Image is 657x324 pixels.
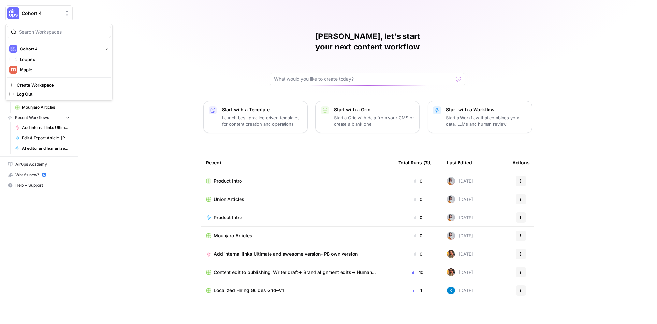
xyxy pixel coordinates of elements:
div: [DATE] [447,232,473,240]
a: AirOps Academy [5,159,73,170]
a: Content edit to publishing: Writer draft-> Brand alignment edits-> Human review-> Add internal an... [206,269,388,275]
span: Add internal links Ultimate and awesome version- PB own version [214,251,358,257]
span: Product Intro [214,214,242,221]
span: Content edit to publishing: Writer draft-> Brand alignment edits-> Human review-> Add internal an... [214,269,388,275]
div: Actions [512,154,530,172]
div: [DATE] [447,214,473,221]
button: Workspace: Cohort 4 [5,5,73,21]
p: Start a Workflow that combines your data, LLMs and human review [446,114,526,127]
p: Start a Grid with data from your CMS or create a blank one [334,114,414,127]
a: Log Out [7,90,111,99]
img: Loopex Logo [9,55,17,63]
div: [DATE] [447,195,473,203]
button: Start with a GridStart a Grid with data from your CMS or create a blank one [315,101,420,133]
a: Product Intro [206,214,388,221]
span: Add internal links Ultimate and awesome version- PB own version [22,125,70,131]
div: Workspace: Cohort 4 [5,24,113,100]
span: Mounjaro Articles [214,232,252,239]
span: Cohort 4 [22,10,61,17]
div: 1 [398,287,437,294]
div: 0 [398,214,437,221]
p: Start with a Grid [334,106,414,113]
a: Mounjaro Articles [206,232,388,239]
a: Edit & Export Article-[PERSON_NAME] [12,133,73,143]
img: wqouze03vak4o7r0iykpfqww9cw8 [447,177,455,185]
button: Recent Workflows [5,113,73,122]
img: Maple Logo [9,66,17,74]
p: Start with a Template [222,106,302,113]
div: [DATE] [447,268,473,276]
img: 1qz8yyhxcxooj369xy6o715b8lc4 [447,287,455,294]
div: 0 [398,178,437,184]
button: Start with a TemplateLaunch best-practice driven templates for content creation and operations [203,101,308,133]
span: Union Articles [214,196,244,203]
span: Create Workspace [17,82,106,88]
a: Localized Hiring Guides Grid–V1 [206,287,388,294]
a: AI editor and humanizer - review before publish [PB] [12,143,73,154]
img: wqouze03vak4o7r0iykpfqww9cw8 [447,195,455,203]
input: Search Workspaces [19,29,107,35]
button: What's new? 5 [5,170,73,180]
div: 10 [398,269,437,275]
div: 0 [398,196,437,203]
input: What would you like to create today? [274,76,453,82]
img: Cohort 4 Logo [7,7,19,19]
span: Edit & Export Article-[PERSON_NAME] [22,135,70,141]
span: Product Intro [214,178,242,184]
span: AirOps Academy [15,162,70,167]
div: 0 [398,232,437,239]
a: 5 [42,173,46,177]
span: Help + Support [15,182,70,188]
div: Recent [206,154,388,172]
span: Loopex [20,56,106,63]
img: ig4q4k97gip0ni4l5m9zkcyfayaz [447,250,455,258]
div: [DATE] [447,250,473,258]
a: Add internal links Ultimate and awesome version- PB own version [12,122,73,133]
a: Add internal links Ultimate and awesome version- PB own version [206,251,388,257]
div: Last Edited [447,154,472,172]
p: Start with a Workflow [446,106,526,113]
span: Cohort 4 [20,46,100,52]
img: ig4q4k97gip0ni4l5m9zkcyfayaz [447,268,455,276]
div: 0 [398,251,437,257]
span: Recent Workflows [15,115,49,120]
a: Product Intro [206,178,388,184]
button: Start with a WorkflowStart a Workflow that combines your data, LLMs and human review [428,101,532,133]
span: AI editor and humanizer - review before publish [PB] [22,146,70,151]
img: wqouze03vak4o7r0iykpfqww9cw8 [447,232,455,240]
img: Cohort 4 Logo [9,45,17,53]
text: 5 [43,173,45,176]
a: Union Articles [206,196,388,203]
img: wqouze03vak4o7r0iykpfqww9cw8 [447,214,455,221]
button: Help + Support [5,180,73,190]
div: [DATE] [447,287,473,294]
a: Mounjaro Articles [12,102,73,113]
span: Localized Hiring Guides Grid–V1 [214,287,284,294]
a: Create Workspace [7,80,111,90]
span: Maple [20,66,106,73]
span: Mounjaro Articles [22,105,70,110]
div: Total Runs (7d) [398,154,432,172]
div: [DATE] [447,177,473,185]
div: What's new? [6,170,72,180]
p: Launch best-practice driven templates for content creation and operations [222,114,302,127]
h1: [PERSON_NAME], let's start your next content workflow [270,31,465,52]
span: Log Out [17,91,106,97]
